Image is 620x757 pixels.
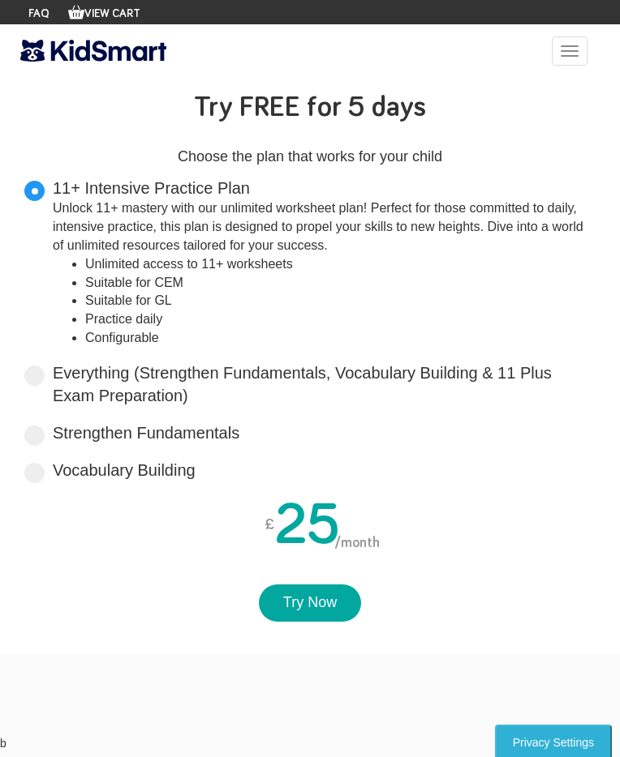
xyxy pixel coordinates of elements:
[53,177,596,348] label: 11+ Intensive Practice Plan
[28,8,50,19] a: FAQ
[68,4,84,20] img: Your items in the shopping basket
[259,584,361,622] a: Try Now
[68,8,140,19] a: View Cart
[265,510,274,539] sup: £
[85,329,596,348] li: Configurable
[53,361,596,408] label: Everything (Strengthen Fundamentals, Vocabulary Building & 11 Plus Exam Preparation)
[85,292,596,310] li: Suitable for GL
[85,310,596,329] li: Practice daily
[12,81,608,136] h2: Try FREE for 5 days
[85,274,596,293] li: Suitable for CEM
[20,36,166,65] img: KidSmart logo
[53,199,596,255] div: Unlock 11+ mastery with our unlimited worksheet plan! Perfect for those committed to daily, inten...
[85,255,596,274] li: Unlimited access to 11+ worksheets
[53,421,239,445] label: Strengthen Fundamentals
[334,536,380,550] sub: /month
[12,144,608,169] p: Choose the plan that works for your child
[274,497,340,555] span: 25
[53,459,196,482] label: Vocabulary Building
